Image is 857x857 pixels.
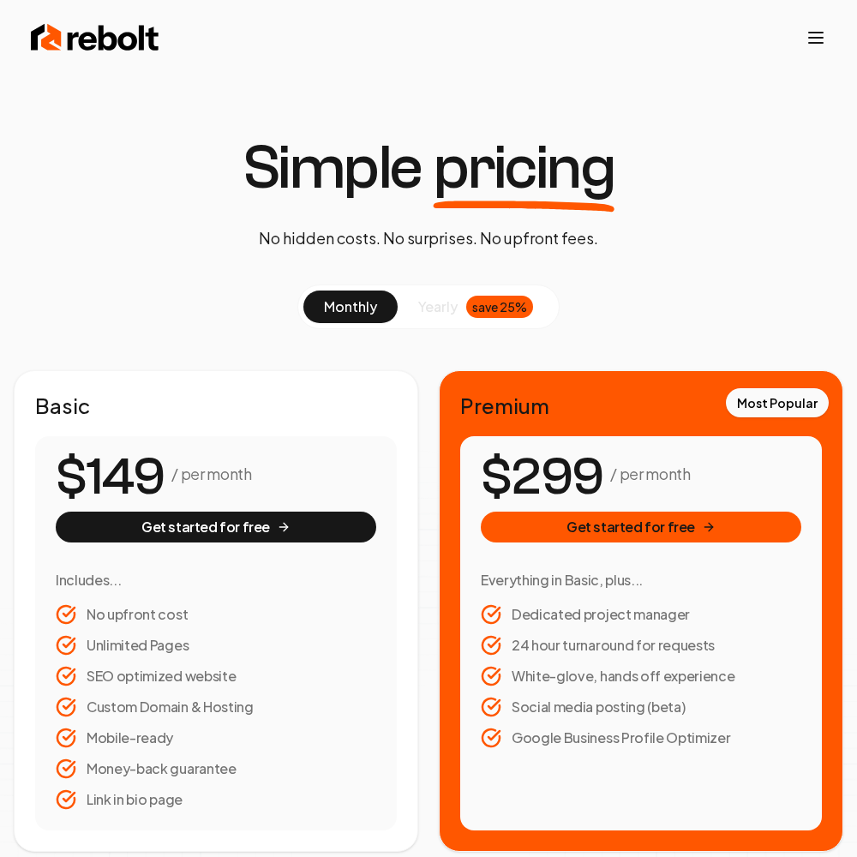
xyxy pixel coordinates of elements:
[434,137,615,199] span: pricing
[481,512,801,542] button: Get started for free
[56,570,376,590] h3: Includes...
[481,666,801,686] li: White-glove, hands off experience
[31,21,159,55] img: Rebolt Logo
[56,512,376,542] button: Get started for free
[56,697,376,717] li: Custom Domain & Hosting
[481,570,801,590] h3: Everything in Basic, plus...
[481,635,801,656] li: 24 hour turnaround for requests
[481,697,801,717] li: Social media posting (beta)
[324,297,377,315] span: monthly
[35,392,397,419] h2: Basic
[56,604,376,625] li: No upfront cost
[259,226,598,250] p: No hidden costs. No surprises. No upfront fees.
[243,137,615,199] h1: Simple
[56,439,165,516] number-flow-react: $149
[171,462,251,486] p: / per month
[398,291,554,323] button: yearlysave 25%
[460,392,822,419] h2: Premium
[806,27,826,48] button: Toggle mobile menu
[56,758,376,779] li: Money-back guarantee
[303,291,398,323] button: monthly
[481,439,603,516] number-flow-react: $299
[56,666,376,686] li: SEO optimized website
[56,789,376,810] li: Link in bio page
[610,462,690,486] p: / per month
[466,296,533,318] div: save 25%
[726,388,829,417] div: Most Popular
[481,604,801,625] li: Dedicated project manager
[481,728,801,748] li: Google Business Profile Optimizer
[418,297,458,317] span: yearly
[56,635,376,656] li: Unlimited Pages
[56,728,376,748] li: Mobile-ready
